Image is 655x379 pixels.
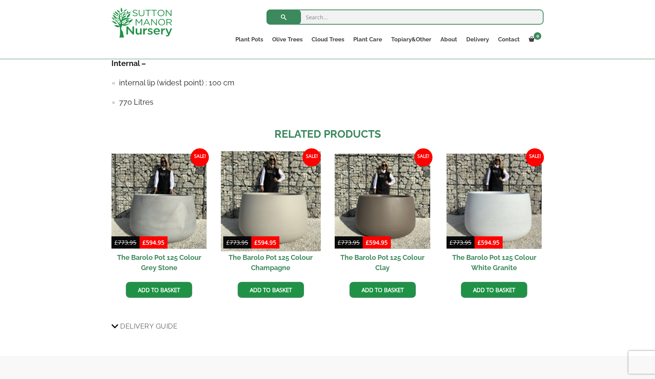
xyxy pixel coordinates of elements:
[268,34,307,45] a: Olive Trees
[387,34,436,45] a: Topiary&Other
[111,59,146,68] strong: Internal –
[526,148,544,167] span: Sale!
[414,148,432,167] span: Sale!
[335,154,430,249] img: The Barolo Pot 125 Colour Clay
[114,239,136,246] bdi: 773.95
[231,34,268,45] a: Plant Pots
[366,239,388,246] bdi: 594.95
[307,34,349,45] a: Cloud Trees
[223,249,318,276] h2: The Barolo Pot 125 Colour Champagne
[349,282,416,298] a: Add to basket: “The Barolo Pot 125 Colour Clay”
[254,239,276,246] bdi: 594.95
[447,154,542,249] img: The Barolo Pot 125 Colour White Granite
[338,239,341,246] span: £
[221,151,321,251] img: The Barolo Pot 125 Colour Champagne
[120,319,177,333] span: Delivery Guide
[238,282,304,298] a: Add to basket: “The Barolo Pot 125 Colour Champagne”
[143,239,165,246] bdi: 594.95
[111,8,172,38] img: logo
[119,96,544,108] h4: 770 Litres
[349,34,387,45] a: Plant Care
[494,34,524,45] a: Contact
[111,154,207,249] img: The Barolo Pot 125 Colour Grey Stone
[119,77,544,89] h4: internal lip (widest point) : 100 cm
[191,148,209,167] span: Sale!
[302,148,321,167] span: Sale!
[335,154,430,276] a: Sale! The Barolo Pot 125 Colour Clay
[143,239,146,246] span: £
[447,249,542,276] h2: The Barolo Pot 125 Colour White Granite
[111,249,207,276] h2: The Barolo Pot 125 Colour Grey Stone
[461,282,527,298] a: Add to basket: “The Barolo Pot 125 Colour White Granite”
[478,239,481,246] span: £
[534,32,541,40] span: 0
[450,239,453,246] span: £
[366,239,369,246] span: £
[450,239,472,246] bdi: 773.95
[114,239,118,246] span: £
[266,9,544,25] input: Search...
[126,282,192,298] a: Add to basket: “The Barolo Pot 125 Colour Grey Stone”
[524,34,544,45] a: 0
[436,34,462,45] a: About
[223,154,318,276] a: Sale! The Barolo Pot 125 Colour Champagne
[254,239,258,246] span: £
[226,239,248,246] bdi: 773.95
[335,249,430,276] h2: The Barolo Pot 125 Colour Clay
[462,34,494,45] a: Delivery
[111,154,207,276] a: Sale! The Barolo Pot 125 Colour Grey Stone
[111,126,544,142] h2: Related products
[447,154,542,276] a: Sale! The Barolo Pot 125 Colour White Granite
[226,239,230,246] span: £
[338,239,360,246] bdi: 773.95
[478,239,500,246] bdi: 594.95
